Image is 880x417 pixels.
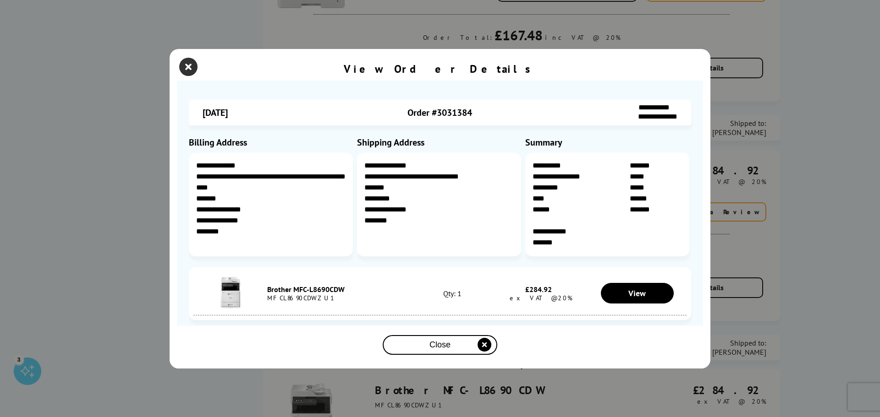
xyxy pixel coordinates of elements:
[267,285,415,294] div: Brother MFC-L8690CDW
[267,294,415,302] div: MFCL8690CDWZU1
[601,283,674,303] a: View
[525,136,691,148] div: Summary
[203,107,228,119] span: [DATE]
[407,107,472,119] span: Order #3031384
[357,136,523,148] div: Shipping Address
[628,288,646,298] span: View
[189,136,355,148] div: Billing Address
[525,285,552,294] span: £284.92
[344,62,536,76] div: View Order Details
[181,60,195,74] button: close modal
[214,276,247,309] img: Brother MFC-L8690CDW
[415,289,489,298] div: Qty: 1
[383,335,497,355] button: close modal
[505,294,572,302] span: ex VAT @20%
[429,340,451,350] span: Close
